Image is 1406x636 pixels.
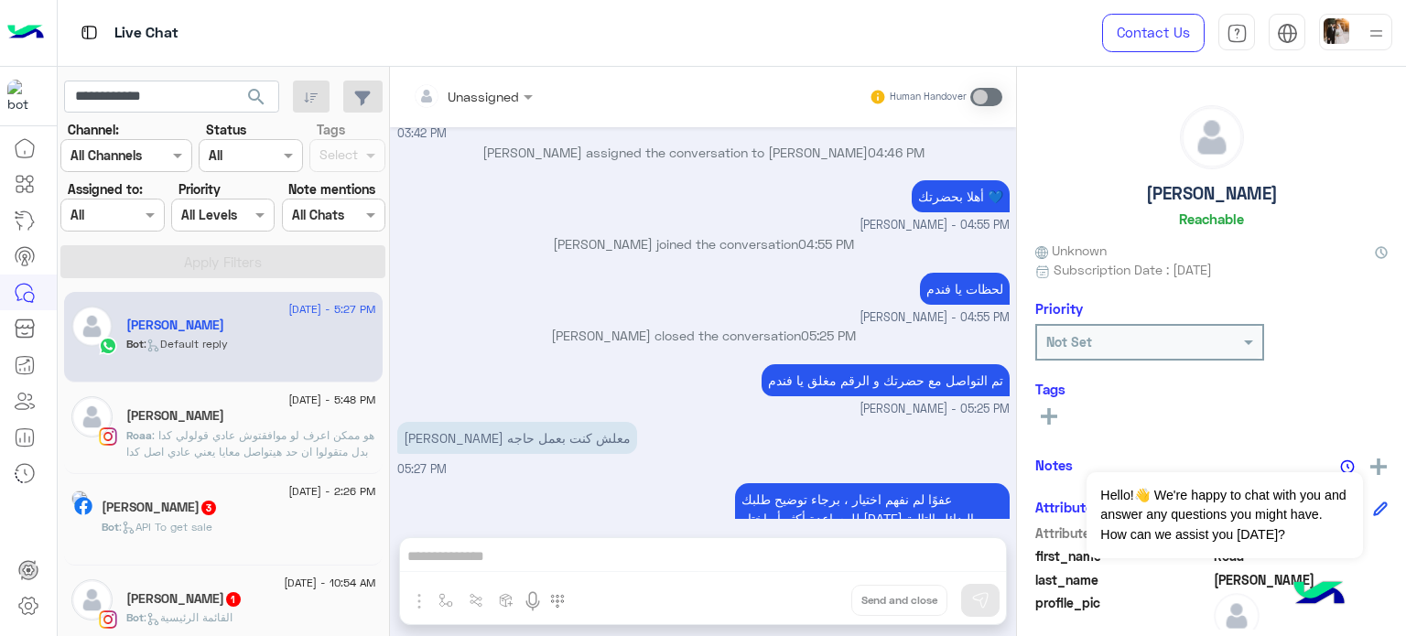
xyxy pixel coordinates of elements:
[1035,593,1210,635] span: profile_pic
[226,592,241,607] span: 1
[1035,241,1107,260] span: Unknown
[397,143,1010,162] p: [PERSON_NAME] assigned the conversation to [PERSON_NAME]
[178,179,221,199] label: Priority
[288,392,375,408] span: [DATE] - 5:48 PM
[68,120,119,139] label: Channel:
[7,14,44,52] img: Logo
[119,520,212,534] span: : API To get sale
[206,120,246,139] label: Status
[126,610,144,624] span: Bot
[798,236,854,252] span: 04:55 PM
[397,422,637,454] p: 2/9/2025, 5:27 PM
[126,428,152,442] span: Roaa
[68,179,143,199] label: Assigned to:
[288,301,375,318] span: [DATE] - 5:27 PM
[1035,300,1083,317] h6: Priority
[71,396,113,437] img: defaultAdmin.png
[397,462,447,476] span: 05:27 PM
[126,591,243,607] h5: Roaa Mohamed
[397,126,447,140] span: 03:42 PM
[1370,458,1387,475] img: add
[126,408,224,424] h5: Roaa Mohamed
[71,306,113,347] img: defaultAdmin.png
[1218,14,1255,52] a: tab
[74,497,92,515] img: Facebook
[99,337,117,355] img: WhatsApp
[1035,523,1210,543] span: Attribute Name
[284,575,375,591] span: [DATE] - 10:54 AM
[851,585,947,616] button: Send and close
[397,326,1010,345] p: [PERSON_NAME] closed the conversation
[126,318,224,333] h5: Roaa Mohamed
[1324,18,1349,44] img: userImage
[1035,499,1100,515] h6: Attributes
[1181,106,1243,168] img: defaultAdmin.png
[114,21,178,46] p: Live Chat
[71,579,113,620] img: defaultAdmin.png
[1146,183,1278,204] h5: [PERSON_NAME]
[920,273,1010,305] p: 2/9/2025, 4:55 PM
[201,501,216,515] span: 3
[1035,546,1210,566] span: first_name
[860,401,1010,418] span: [PERSON_NAME] - 05:25 PM
[102,500,218,515] h5: Roaa Mohamed
[126,428,374,475] span: هو ممكن اعرف لو موافقتوش عادي قولولي كدا بدل متقولوا ان حد هيتواصل معايا يعني عادي اصل كدا الحوار...
[397,234,1010,253] p: [PERSON_NAME] joined the conversation
[762,364,1010,396] p: 2/9/2025, 5:25 PM
[1035,381,1388,397] h6: Tags
[78,21,101,44] img: tab
[234,81,279,120] button: search
[1214,570,1389,589] span: Mohamed
[1054,260,1212,279] span: Subscription Date : [DATE]
[288,483,375,500] span: [DATE] - 2:26 PM
[60,245,385,278] button: Apply Filters
[99,427,117,446] img: Instagram
[1277,23,1298,44] img: tab
[1087,472,1362,558] span: Hello!👋 We're happy to chat with you and answer any questions you might have. How can we assist y...
[1179,210,1244,227] h6: Reachable
[801,328,856,343] span: 05:25 PM
[144,337,228,350] span: : Default reply
[868,145,925,160] span: 04:46 PM
[1102,14,1205,52] a: Contact Us
[7,80,40,113] img: 919860931428189
[735,483,1010,554] p: 2/9/2025, 5:27 PM
[99,610,117,629] img: Instagram
[912,180,1010,212] p: 2/9/2025, 4:55 PM
[860,217,1010,234] span: [PERSON_NAME] - 04:55 PM
[1035,457,1073,473] h6: Notes
[126,337,144,350] span: Bot
[1287,563,1351,627] img: hulul-logo.png
[288,179,375,199] label: Note mentions
[1227,23,1248,44] img: tab
[71,490,88,507] img: picture
[1035,570,1210,589] span: last_name
[102,520,119,534] span: Bot
[1365,22,1388,45] img: profile
[860,309,1010,327] span: [PERSON_NAME] - 04:55 PM
[144,610,233,624] span: : القائمة الرئيسية
[890,90,967,104] small: Human Handover
[245,86,267,108] span: search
